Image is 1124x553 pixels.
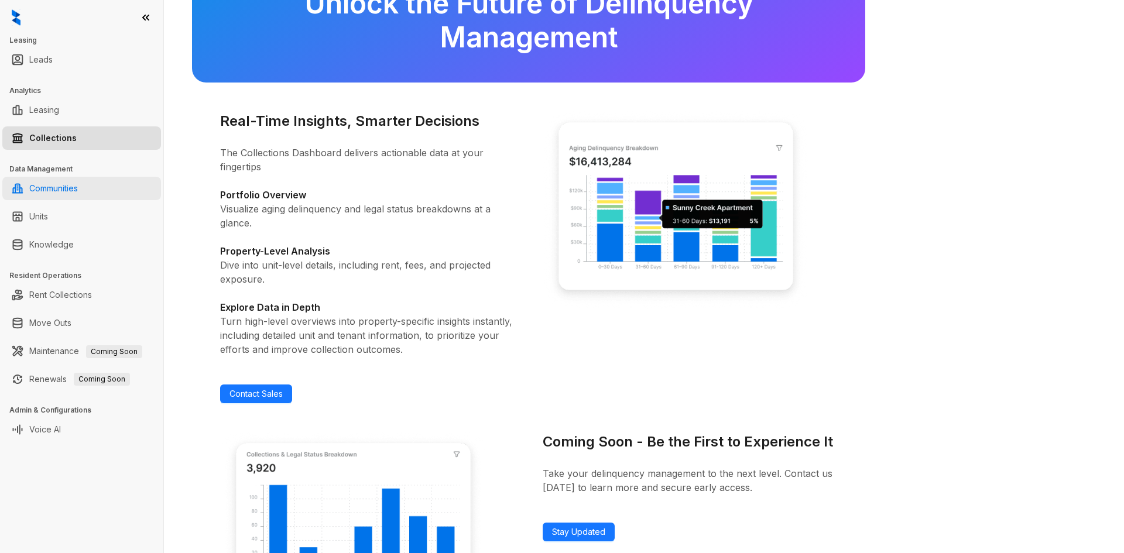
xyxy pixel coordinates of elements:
[2,48,161,71] li: Leads
[29,418,61,441] a: Voice AI
[220,384,292,403] a: Contact Sales
[74,373,130,386] span: Coming Soon
[552,525,605,538] span: Stay Updated
[2,98,161,122] li: Leasing
[220,258,515,286] p: Dive into unit-level details, including rent, fees, and projected exposure.
[2,283,161,307] li: Rent Collections
[29,48,53,71] a: Leads
[29,233,74,256] a: Knowledge
[2,367,161,391] li: Renewals
[2,311,161,335] li: Move Outs
[543,466,837,494] p: Take your delinquency management to the next level. Contact us [DATE] to learn more and secure ea...
[220,314,515,356] p: Turn high-level overviews into property-specific insights instantly, including detailed unit and ...
[543,111,809,310] img: Real-Time Insights, Smarter Decisions
[2,177,161,200] li: Communities
[9,35,163,46] h3: Leasing
[220,188,515,202] h4: Portfolio Overview
[86,345,142,358] span: Coming Soon
[29,177,78,200] a: Communities
[543,431,837,452] h3: Coming Soon - Be the First to Experience It
[9,405,163,415] h3: Admin & Configurations
[2,126,161,150] li: Collections
[220,300,515,314] h4: Explore Data in Depth
[9,85,163,96] h3: Analytics
[220,244,515,258] h4: Property-Level Analysis
[2,339,161,363] li: Maintenance
[220,146,515,174] p: The Collections Dashboard delivers actionable data at your fingertips
[2,205,161,228] li: Units
[12,9,20,26] img: logo
[29,311,71,335] a: Move Outs
[29,98,59,122] a: Leasing
[9,164,163,174] h3: Data Management
[29,205,48,228] a: Units
[543,523,615,541] a: Stay Updated
[29,367,130,391] a: RenewalsComing Soon
[29,126,77,150] a: Collections
[229,387,283,400] span: Contact Sales
[220,111,515,132] h3: Real-Time Insights, Smarter Decisions
[2,233,161,256] li: Knowledge
[9,270,163,281] h3: Resident Operations
[29,283,92,307] a: Rent Collections
[2,418,161,441] li: Voice AI
[220,202,515,230] p: Visualize aging delinquency and legal status breakdowns at a glance.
